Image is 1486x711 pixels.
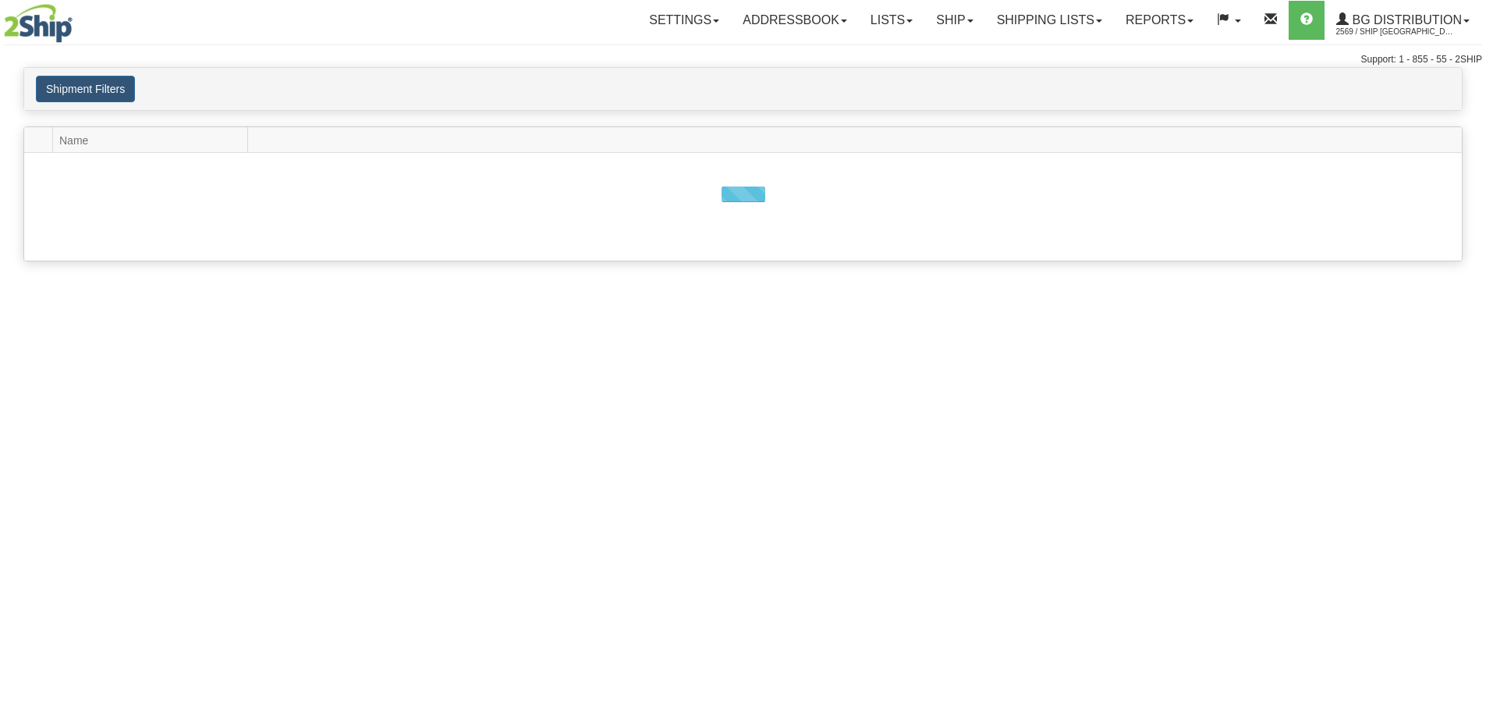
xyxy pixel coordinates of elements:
[36,76,135,102] button: Shipment Filters
[637,1,731,40] a: Settings
[1336,24,1453,40] span: 2569 / Ship [GEOGRAPHIC_DATA]
[4,53,1482,66] div: Support: 1 - 855 - 55 - 2SHIP
[859,1,924,40] a: Lists
[1114,1,1205,40] a: Reports
[1325,1,1481,40] a: BG Distribution 2569 / Ship [GEOGRAPHIC_DATA]
[4,4,73,43] img: logo2569.jpg
[985,1,1114,40] a: Shipping lists
[1450,276,1484,435] iframe: chat widget
[924,1,984,40] a: Ship
[1349,13,1462,27] span: BG Distribution
[731,1,859,40] a: Addressbook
